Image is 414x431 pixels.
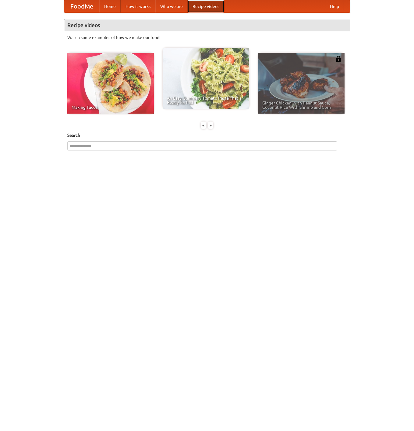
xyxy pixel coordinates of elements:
span: An Easy, Summery Tomato Pasta That's Ready for Fall [167,96,245,104]
a: Home [99,0,121,12]
a: Making Tacos [67,53,154,114]
h5: Search [67,132,347,138]
a: FoodMe [64,0,99,12]
h4: Recipe videos [64,19,350,31]
span: Making Tacos [72,105,150,109]
a: How it works [121,0,155,12]
div: » [208,122,213,129]
p: Watch some examples of how we make our food! [67,34,347,41]
img: 483408.png [335,56,341,62]
a: Recipe videos [188,0,224,12]
a: Help [325,0,344,12]
a: Who we are [155,0,188,12]
div: « [201,122,206,129]
a: An Easy, Summery Tomato Pasta That's Ready for Fall [163,48,249,109]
